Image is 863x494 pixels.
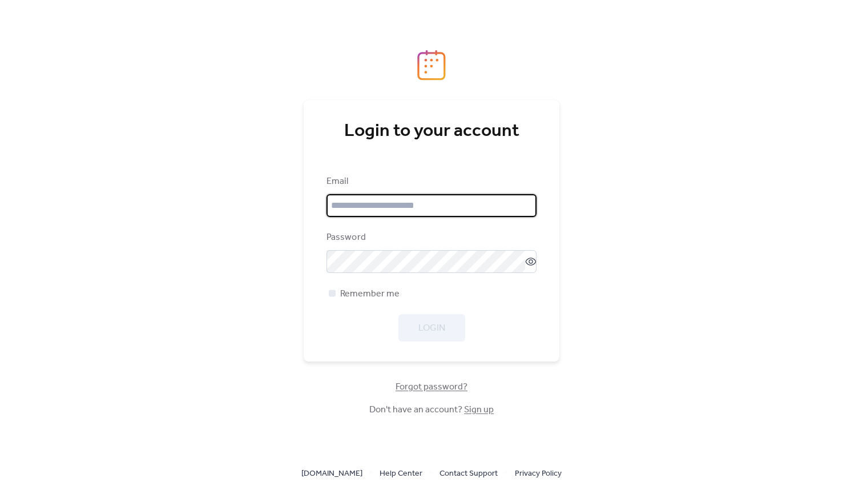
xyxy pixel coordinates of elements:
span: [DOMAIN_NAME] [301,467,362,481]
span: Remember me [340,287,400,301]
a: [DOMAIN_NAME] [301,466,362,480]
a: Forgot password? [396,384,467,390]
a: Sign up [464,401,494,419]
a: Contact Support [439,466,498,480]
span: Don't have an account? [369,403,494,417]
a: Help Center [380,466,422,480]
div: Login to your account [326,120,537,143]
span: Contact Support [439,467,498,481]
div: Password [326,231,534,244]
span: Help Center [380,467,422,481]
span: Privacy Policy [515,467,562,481]
div: Email [326,175,534,188]
img: logo [417,50,446,81]
a: Privacy Policy [515,466,562,480]
span: Forgot password? [396,380,467,394]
